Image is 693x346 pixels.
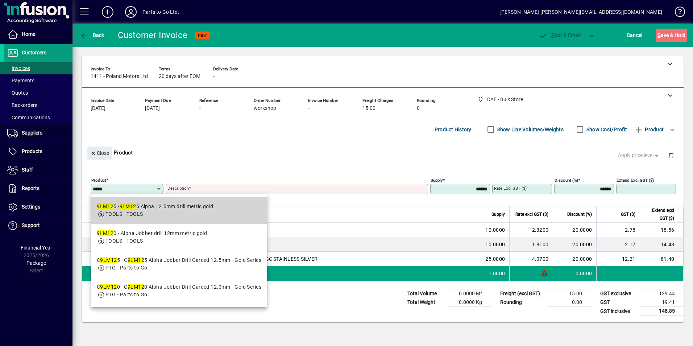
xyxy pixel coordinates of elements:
[663,147,680,164] button: Delete
[91,197,267,224] mat-option: 9LM125 - 9LM125 Alpha 12.5mm drill metric gold
[22,167,33,173] span: Staff
[91,106,105,111] span: [DATE]
[7,78,34,83] span: Payments
[167,186,189,191] mat-label: Description
[105,238,143,244] span: TOOLS - TOOLS
[4,161,72,179] a: Staff
[119,5,142,18] button: Profile
[159,74,200,79] span: 20 days after EOM
[4,111,72,124] a: Communications
[198,33,207,38] span: NEW
[553,266,596,281] td: 0.0000
[96,5,119,18] button: Add
[539,32,581,38] span: ost & Email
[91,277,267,304] mat-option: C9LM120 - C9LM120 Alpha Jobber Drill Carded 12.0mm - Gold Series
[625,29,644,42] button: Cancel
[97,203,213,210] div: 5 - 5 Alpha 12.5mm drill metric gold
[432,123,474,136] button: Product History
[404,289,447,298] td: Total Volume
[435,124,472,135] span: Product History
[4,198,72,216] a: Settings
[494,186,527,191] mat-label: Rate excl GST ($)
[91,251,267,277] mat-option: C9LM125 - C9LM125 Alpha Jobber Drill Carded 12.5mm - Gold Series
[105,265,147,271] span: PTG - Parts to Go
[78,29,106,42] button: Back
[555,178,578,183] mat-label: Discount (%)
[644,206,674,222] span: Extend excl GST ($)
[97,283,261,291] div: C 0 - C 0 Alpha Jobber Drill Carded 12.0mm - Gold Series
[431,178,443,183] mat-label: Supply
[496,126,564,133] label: Show Line Volumes/Weights
[4,180,72,198] a: Reports
[22,185,40,191] span: Reports
[87,147,112,160] button: Close
[515,210,548,218] span: Rate excl GST ($)
[4,124,72,142] a: Suppliers
[551,32,555,38] span: P
[145,106,160,111] span: [DATE]
[618,152,660,159] span: Apply price level
[22,31,35,37] span: Home
[567,210,592,218] span: Discount (%)
[514,255,548,263] div: 4.0700
[100,284,117,290] em: 9LM12
[7,115,50,120] span: Communications
[617,178,654,183] mat-label: Extend excl GST ($)
[596,223,640,237] td: 2.78
[404,298,447,307] td: Total Weight
[669,1,684,25] a: Knowledge Base
[4,143,72,161] a: Products
[597,298,640,307] td: GST
[7,102,37,108] span: Backorders
[657,32,660,38] span: S
[485,241,505,248] span: 10.0000
[585,126,627,133] label: Show Cost/Profit
[640,289,684,298] td: 129.44
[308,106,310,111] span: -
[485,226,505,234] span: 10.0000
[118,29,188,41] div: Customer Invoice
[128,257,144,263] em: 9LM12
[514,241,548,248] div: 1.8100
[86,149,114,156] app-page-header-button: Close
[499,6,662,18] div: [PERSON_NAME] [PERSON_NAME][EMAIL_ADDRESS][DOMAIN_NAME]
[26,260,46,266] span: Package
[91,224,267,251] mat-option: 9LM120 - Alpha Jobber drill 12mm metric gold
[22,148,42,154] span: Products
[22,50,46,55] span: Customers
[120,203,136,209] em: 9LM12
[535,29,584,42] button: Post & Email
[640,223,683,237] td: 18.56
[663,152,680,158] app-page-header-button: Delete
[596,252,640,266] td: 12.21
[80,32,104,38] span: Back
[128,284,144,290] em: 9LM12
[489,270,505,277] span: 1.0000
[491,210,505,218] span: Supply
[547,289,591,298] td: 15.00
[105,211,143,217] span: TOOLS - TOOLS
[4,62,72,74] a: Invoices
[7,90,28,96] span: Quotes
[199,106,201,111] span: -
[656,29,687,42] button: Save & Hold
[97,230,113,236] em: 9LM12
[597,289,640,298] td: GST exclusive
[417,106,420,111] span: 0
[72,29,112,42] app-page-header-button: Back
[97,230,207,237] div: 0 - Alpha Jobber drill 12mm metric gold
[553,252,596,266] td: 20.0000
[485,255,505,263] span: 25.0000
[553,223,596,237] td: 20.0000
[91,178,106,183] mat-label: Product
[213,74,215,79] span: -
[497,298,547,307] td: Rounding
[97,203,113,209] em: 9LM12
[97,256,261,264] div: C 5 - C 5 Alpha Jobber Drill Carded 12.5mm - Gold Series
[4,87,72,99] a: Quotes
[82,139,684,166] div: Product
[22,222,40,228] span: Support
[547,298,591,307] td: 0.00
[627,29,643,41] span: Cancel
[21,245,52,251] span: Financial Year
